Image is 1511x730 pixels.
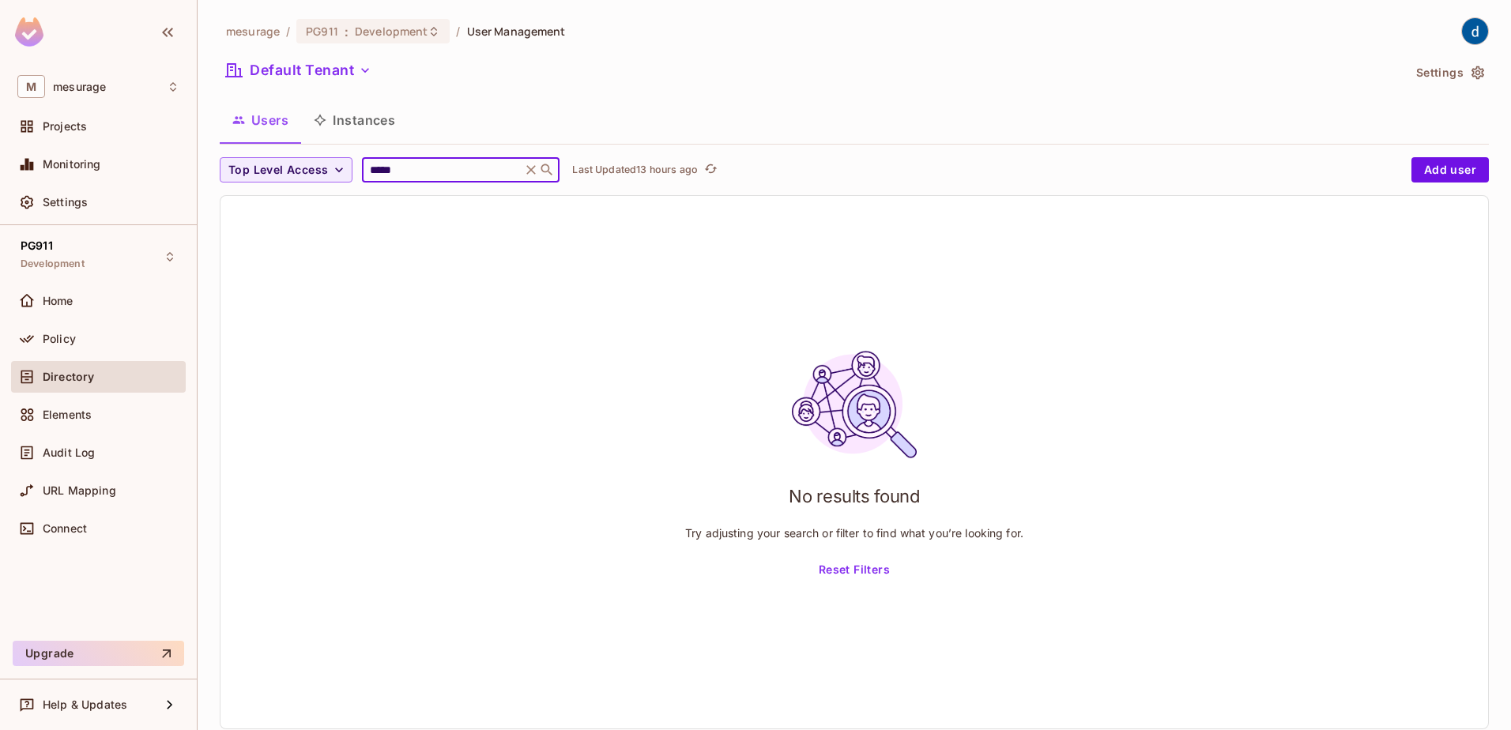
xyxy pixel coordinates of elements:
[43,295,73,307] span: Home
[43,522,87,535] span: Connect
[43,120,87,133] span: Projects
[344,25,349,38] span: :
[228,160,328,180] span: Top Level Access
[1410,60,1489,85] button: Settings
[21,239,53,252] span: PG911
[43,446,95,459] span: Audit Log
[220,157,352,182] button: Top Level Access
[1462,18,1488,44] img: dev 911gcl
[301,100,408,140] button: Instances
[456,24,460,39] li: /
[43,408,92,421] span: Elements
[572,164,698,176] p: Last Updated 13 hours ago
[698,160,720,179] span: Click to refresh data
[220,58,378,83] button: Default Tenant
[701,160,720,179] button: refresh
[220,100,301,140] button: Users
[15,17,43,47] img: SReyMgAAAABJRU5ErkJggg==
[286,24,290,39] li: /
[812,558,896,583] button: Reset Filters
[43,484,116,497] span: URL Mapping
[704,162,718,178] span: refresh
[43,158,101,171] span: Monitoring
[355,24,428,39] span: Development
[13,641,184,666] button: Upgrade
[43,371,94,383] span: Directory
[53,81,106,93] span: Workspace: mesurage
[789,484,920,508] h1: No results found
[685,525,1023,540] p: Try adjusting your search or filter to find what you’re looking for.
[43,698,127,711] span: Help & Updates
[306,24,338,39] span: PG911
[467,24,566,39] span: User Management
[226,24,280,39] span: the active workspace
[1411,157,1489,182] button: Add user
[43,333,76,345] span: Policy
[21,258,85,270] span: Development
[17,75,45,98] span: M
[43,196,88,209] span: Settings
